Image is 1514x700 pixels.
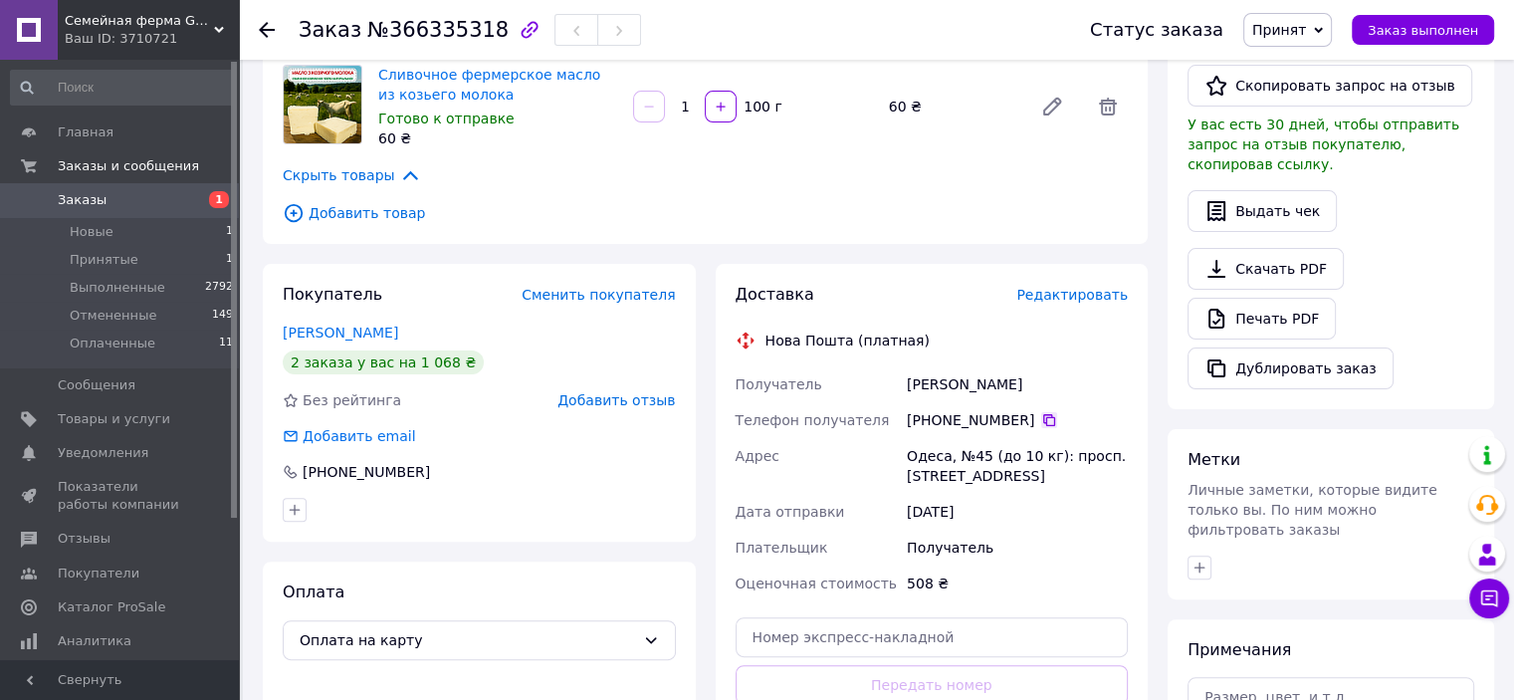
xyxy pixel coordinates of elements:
[209,191,229,208] span: 1
[283,202,1128,224] span: Добавить товар
[736,504,845,520] span: Дата отправки
[1090,20,1223,40] div: Статус заказа
[58,157,199,175] span: Заказы и сообщения
[903,438,1132,494] div: Одеса, №45 (до 10 кг): просп. [STREET_ADDRESS]
[281,426,418,446] div: Добавить email
[70,223,113,241] span: Новые
[70,335,155,352] span: Оплаченные
[226,251,233,269] span: 1
[903,366,1132,402] div: [PERSON_NAME]
[1352,15,1494,45] button: Заказ выполнен
[205,279,233,297] span: 2792
[58,123,113,141] span: Главная
[58,410,170,428] span: Товары и услуги
[903,566,1132,601] div: 508 ₴
[219,335,233,352] span: 11
[1188,298,1336,340] a: Печать PDF
[70,307,156,325] span: Отмененные
[1188,248,1344,290] a: Скачать PDF
[65,30,239,48] div: Ваш ID: 3710721
[903,494,1132,530] div: [DATE]
[736,285,814,304] span: Доставка
[212,307,233,325] span: 149
[367,18,509,42] span: №366335318
[58,191,107,209] span: Заказы
[70,251,138,269] span: Принятые
[1188,640,1291,659] span: Примечания
[881,93,1024,120] div: 60 ₴
[283,285,382,304] span: Покупатель
[283,583,344,601] span: Оплата
[58,530,110,548] span: Отзывы
[10,70,235,106] input: Поиск
[736,576,898,591] span: Оценочная стоимость
[283,350,484,374] div: 2 заказа у вас на 1 068 ₴
[739,97,783,117] div: 100 г
[1188,190,1337,232] button: Выдать чек
[283,164,421,186] span: Скрыть товары
[1469,579,1509,618] button: Чат с покупателем
[1088,87,1128,126] span: Удалить
[1188,117,1459,172] span: У вас есть 30 дней, чтобы отправить запрос на отзыв покупателю, скопировав ссылку.
[58,444,148,462] span: Уведомления
[299,18,361,42] span: Заказ
[65,12,214,30] span: Семейная ферма Goat Land
[58,376,135,394] span: Сообщения
[736,617,1129,657] input: Номер экспресс-накладной
[378,111,515,126] span: Готово к отправке
[736,412,890,428] span: Телефон получателя
[378,128,617,148] div: 60 ₴
[301,462,432,482] div: [PHONE_NUMBER]
[58,478,184,514] span: Показатели работы компании
[301,426,418,446] div: Добавить email
[760,331,935,350] div: Нова Пошта (платная)
[378,67,600,103] a: Сливочное фермерское масло из козьего молока
[1188,65,1472,107] button: Скопировать запрос на отзыв
[226,223,233,241] span: 1
[58,565,139,583] span: Покупатели
[1016,287,1128,303] span: Редактировать
[736,448,779,464] span: Адрес
[1188,450,1240,469] span: Метки
[1188,482,1437,538] span: Личные заметки, которые видите только вы. По ним можно фильтровать заказы
[303,392,401,408] span: Без рейтинга
[283,325,398,341] a: [PERSON_NAME]
[522,287,675,303] span: Сменить покупателя
[736,376,822,392] span: Получатель
[557,392,675,408] span: Добавить отзыв
[1368,23,1478,38] span: Заказ выполнен
[300,629,635,651] span: Оплата на карту
[259,20,275,40] div: Вернуться назад
[1032,87,1072,126] a: Редактировать
[284,66,361,143] img: Сливочное фермерское масло из козьего молока
[907,410,1128,430] div: [PHONE_NUMBER]
[903,530,1132,566] div: Получатель
[736,540,828,556] span: Плательщик
[70,279,165,297] span: Выполненные
[1252,22,1306,38] span: Принят
[58,632,131,650] span: Аналитика
[1188,348,1394,389] button: Дублировать заказ
[58,598,165,616] span: Каталог ProSale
